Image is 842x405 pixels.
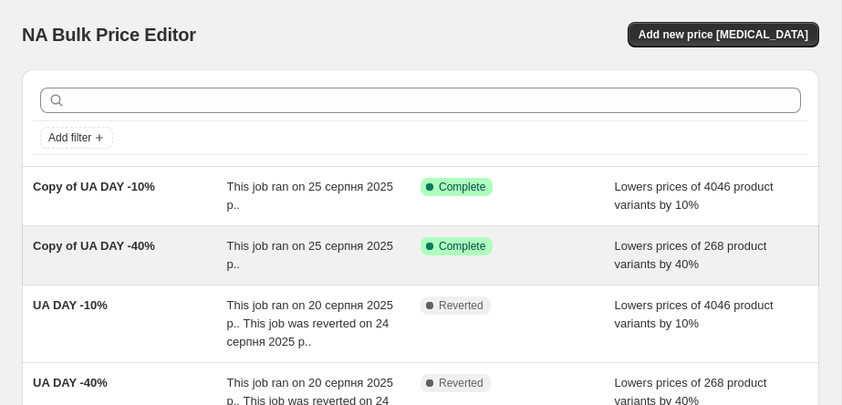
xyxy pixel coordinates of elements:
span: This job ran on 25 серпня 2025 р.. [227,239,393,271]
span: Reverted [439,376,483,390]
span: Lowers prices of 268 product variants by 40% [615,239,767,271]
span: Lowers prices of 4046 product variants by 10% [615,298,774,330]
span: Reverted [439,298,483,313]
span: NA Bulk Price Editor [22,25,196,45]
button: Add new price [MEDICAL_DATA] [628,22,819,47]
span: UA DAY -10% [33,298,108,312]
span: Add filter [48,130,91,145]
span: Lowers prices of 4046 product variants by 10% [615,180,774,212]
span: Complete [439,239,485,254]
span: Add new price [MEDICAL_DATA] [639,27,808,42]
span: Complete [439,180,485,194]
span: UA DAY -40% [33,376,108,389]
span: Copy of UA DAY -10% [33,180,155,193]
button: Add filter [40,127,113,149]
span: This job ran on 20 серпня 2025 р.. This job was reverted on 24 серпня 2025 р.. [227,298,393,348]
span: Copy of UA DAY -40% [33,239,155,253]
span: This job ran on 25 серпня 2025 р.. [227,180,393,212]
